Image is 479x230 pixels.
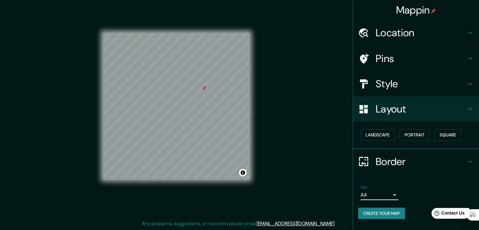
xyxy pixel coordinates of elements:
[361,129,395,141] button: Landscape
[353,71,479,96] div: Style
[358,208,405,219] button: Create your map
[376,52,466,65] h4: Pins
[142,220,335,227] p: Any problems, suggestions, or concerns please email .
[257,220,334,227] a: [EMAIL_ADDRESS][DOMAIN_NAME]
[400,129,430,141] button: Portrait
[353,20,479,45] div: Location
[376,78,466,90] h4: Style
[361,190,398,200] div: A4
[336,220,338,227] div: .
[376,103,466,115] h4: Layout
[103,33,250,180] canvas: Map
[239,169,247,176] button: Toggle attribution
[376,155,466,168] h4: Border
[435,129,461,141] button: Square
[353,46,479,71] div: Pins
[335,220,336,227] div: .
[423,205,472,223] iframe: Help widget launcher
[431,9,436,14] img: pin-icon.png
[353,96,479,122] div: Layout
[353,149,479,174] div: Border
[361,184,367,190] label: Size
[396,4,436,16] h4: Mappin
[376,26,466,39] h4: Location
